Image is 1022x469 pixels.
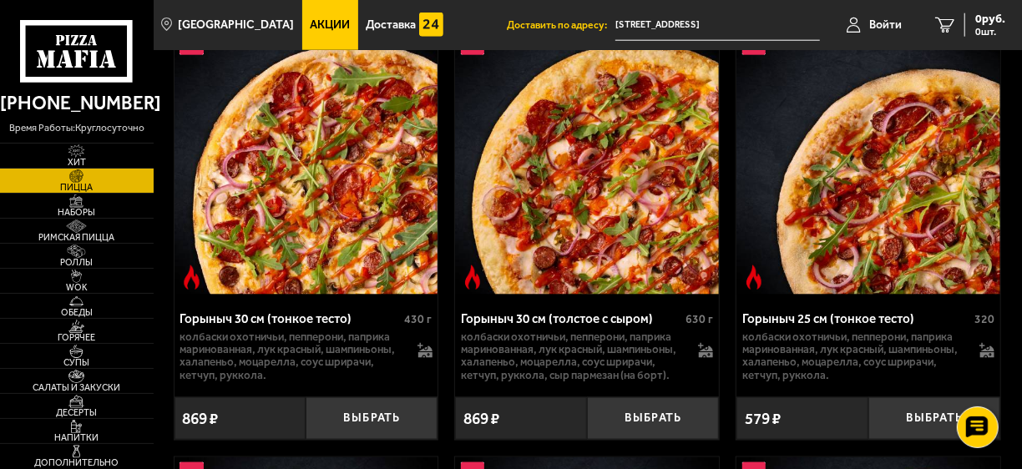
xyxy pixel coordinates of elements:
input: Ваш адрес доставки [615,10,820,41]
span: 869 ₽ [463,411,499,426]
p: колбаски Охотничьи, пепперони, паприка маринованная, лук красный, шампиньоны, халапеньо, моцарелл... [742,330,969,381]
span: 0 шт. [975,27,1005,37]
div: Горыныч 30 см (толстое с сыром) [461,311,681,326]
span: 579 ₽ [745,411,781,426]
span: 630 г [686,312,713,326]
button: Выбрать [306,397,438,440]
img: Горыныч 25 см (тонкое тесто) [736,26,1000,295]
div: Горыныч 25 см (тонкое тесто) [742,311,970,326]
span: [GEOGRAPHIC_DATA] [178,19,294,31]
span: Лермонтовский проспект, 37 [615,10,820,41]
a: НовинкаОстрое блюдоГорыныч 25 см (тонкое тесто) [736,26,1000,295]
a: НовинкаОстрое блюдоГорыныч 30 см (толстое с сыром) [455,26,719,295]
div: Горыныч 30 см (тонкое тесто) [180,311,400,326]
img: 15daf4d41897b9f0e9f617042186c801.svg [419,13,443,37]
a: НовинкаОстрое блюдоГорыныч 30 см (тонкое тесто) [175,26,438,295]
span: Акции [310,19,350,31]
span: 430 г [405,312,433,326]
span: 320 [974,312,994,326]
span: Доставить по адресу: [507,20,615,30]
span: 0 руб. [975,13,1005,25]
p: колбаски Охотничьи, пепперони, паприка маринованная, лук красный, шампиньоны, халапеньо, моцарелл... [180,330,407,381]
img: Острое блюдо [742,265,766,290]
button: Выбрать [868,397,1000,440]
button: Выбрать [587,397,719,440]
img: Горыныч 30 см (толстое с сыром) [455,26,719,295]
p: колбаски Охотничьи, пепперони, паприка маринованная, лук красный, шампиньоны, халапеньо, моцарелл... [461,330,688,381]
span: 869 ₽ [182,411,218,426]
img: Острое блюдо [180,265,204,290]
img: Острое блюдо [461,265,485,290]
span: Войти [869,19,902,31]
span: Доставка [366,19,416,31]
img: Горыныч 30 см (тонкое тесто) [175,26,438,295]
